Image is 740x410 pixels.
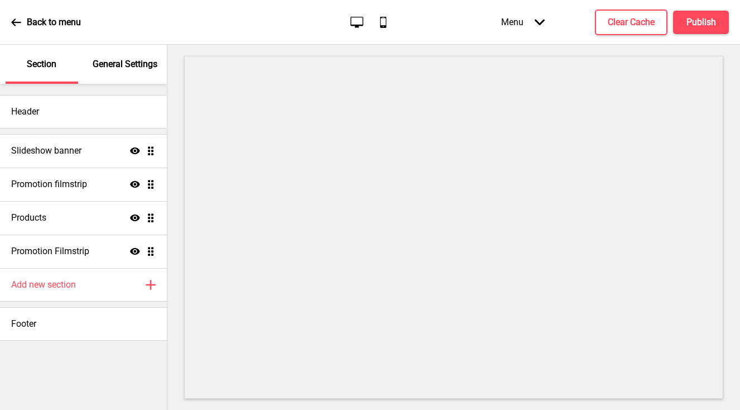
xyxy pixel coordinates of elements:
h4: Add new section [11,279,76,291]
h4: Publish [686,16,716,28]
button: Clear Cache [595,9,667,35]
p: General Settings [93,58,157,70]
button: Publish [673,11,729,34]
h4: Slideshow banner [11,145,81,157]
h4: Footer [11,318,36,330]
p: Section [27,58,56,70]
h4: Products [11,212,46,224]
div: Menu [490,6,556,39]
p: Back to menu [27,16,81,28]
h4: Promotion Filmstrip [11,245,89,258]
a: Back to menu [11,7,81,37]
h4: Clear Cache [608,16,655,28]
h4: Promotion filmstrip [11,178,87,190]
h4: Header [11,106,39,118]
